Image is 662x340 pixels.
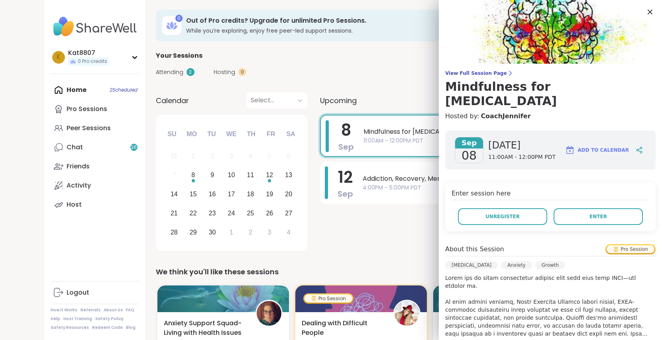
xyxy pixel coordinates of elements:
span: 11:00AM - 12:00PM PDT [363,137,593,145]
div: Choose Tuesday, September 16th, 2025 [204,186,221,203]
div: 27 [285,208,292,219]
div: 6 [287,150,291,161]
a: About Us [104,307,123,313]
h3: Mindfulness for [MEDICAL_DATA] [445,80,656,108]
a: Logout [51,283,139,302]
span: Add to Calendar [578,147,629,154]
a: Activity [51,176,139,195]
div: Choose Saturday, September 27th, 2025 [280,205,297,222]
span: 11:00AM - 12:00PM PDT [488,153,556,161]
div: 4 [287,227,291,238]
div: 14 [171,189,178,199]
img: HeatherCM24 [257,301,281,326]
div: 0 [175,15,183,22]
span: Addiction, Recovery, Mental Illness, A Safe Space [363,174,594,184]
div: 23 [209,208,216,219]
div: Choose Sunday, September 21st, 2025 [166,205,183,222]
div: 2 [187,68,194,76]
span: 0 Pro credits [78,58,107,65]
span: View Full Session Page [445,70,656,76]
span: 26 [131,144,137,151]
div: Choose Wednesday, September 17th, 2025 [223,186,240,203]
h4: Hosted by: [445,111,656,121]
div: Peer Sessions [67,124,111,133]
span: Unregister [485,213,520,220]
span: Mindfulness for [MEDICAL_DATA] [363,127,593,137]
div: 30 [209,227,216,238]
div: We think you'll like these sessions [156,266,609,277]
a: Redeem Code [92,325,123,330]
div: 5 [268,150,271,161]
span: Your Sessions [156,51,202,61]
span: Calendar [156,95,189,106]
div: month 2025-09 [165,147,298,242]
div: Choose Sunday, September 28th, 2025 [166,224,183,241]
div: 16 [209,189,216,199]
span: 8 [341,119,351,141]
button: Unregister [458,208,547,225]
div: Choose Thursday, September 18th, 2025 [242,186,259,203]
div: Logout [67,288,89,297]
h3: Out of Pro credits? Upgrade for unlimited Pro Sessions. [186,16,544,25]
div: Choose Tuesday, September 23rd, 2025 [204,205,221,222]
div: [MEDICAL_DATA] [445,261,498,269]
a: Pro Sessions [51,100,139,119]
a: How It Works [51,307,77,313]
div: Not available Sunday, September 7th, 2025 [166,167,183,184]
a: View Full Session PageMindfulness for [MEDICAL_DATA] [445,70,656,108]
div: Chat [67,143,83,152]
span: Attending [156,68,183,76]
span: 12 [338,166,353,188]
div: 25 [247,208,254,219]
div: 9 [210,170,214,180]
div: Friends [67,162,90,171]
div: 29 [190,227,197,238]
div: Choose Friday, October 3rd, 2025 [261,224,278,241]
div: 10 [228,170,235,180]
div: 24 [228,208,235,219]
div: Choose Friday, September 19th, 2025 [261,186,278,203]
span: Hosting [214,68,235,76]
a: Peer Sessions [51,119,139,138]
div: Choose Tuesday, September 30th, 2025 [204,224,221,241]
img: CLove [395,301,419,326]
div: 26 [266,208,273,219]
a: Safety Resources [51,325,89,330]
a: FAQ [126,307,134,313]
div: Not available Saturday, September 6th, 2025 [280,148,297,165]
a: Friends [51,157,139,176]
h4: About this Session [445,244,504,254]
a: Chat26 [51,138,139,157]
div: Growth [535,261,565,269]
div: 4 [249,150,252,161]
div: 2 [249,227,252,238]
h3: While you’re exploring, enjoy free peer-led support sessions. [186,27,544,35]
div: 17 [228,189,235,199]
div: 15 [190,189,197,199]
div: 3 [268,227,271,238]
a: Blog [126,325,136,330]
div: 7 [172,170,176,180]
div: Not available Friday, September 5th, 2025 [261,148,278,165]
div: Sa [282,125,299,143]
div: Not available Thursday, September 4th, 2025 [242,148,259,165]
div: Host [67,200,82,209]
div: 11 [247,170,254,180]
div: 8 [191,170,195,180]
div: Choose Thursday, September 11th, 2025 [242,167,259,184]
a: Help [51,316,60,322]
div: 18 [247,189,254,199]
div: Choose Friday, September 12th, 2025 [261,167,278,184]
div: Choose Saturday, September 13th, 2025 [280,167,297,184]
button: Enter [554,208,643,225]
div: Activity [67,181,91,190]
span: Sep [455,137,483,149]
div: Choose Wednesday, September 24th, 2025 [223,205,240,222]
div: 12 [266,170,273,180]
div: Choose Friday, September 26th, 2025 [261,205,278,222]
span: Sep [338,188,353,199]
a: Host Training [63,316,92,322]
div: Choose Monday, September 15th, 2025 [185,186,202,203]
img: ShareWell Logomark [565,145,575,155]
h4: Enter session here [452,189,649,200]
